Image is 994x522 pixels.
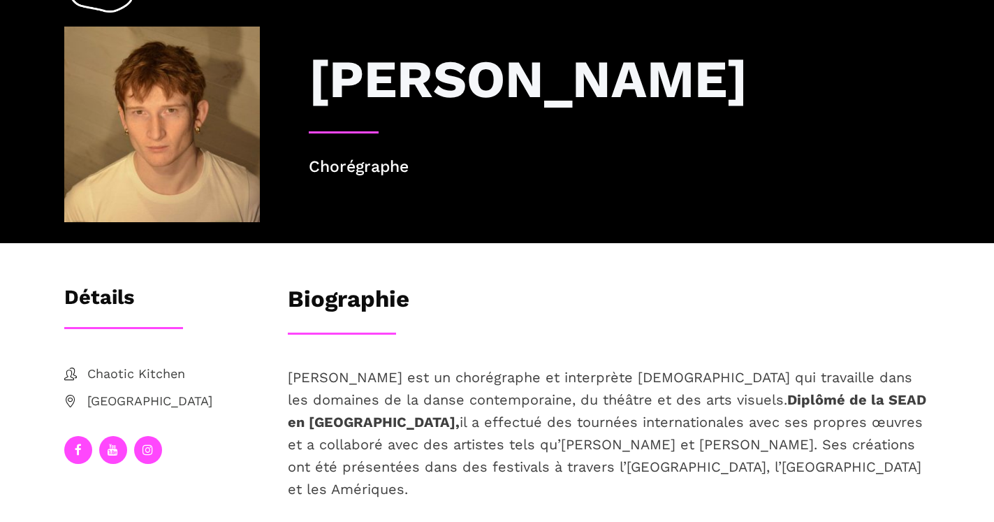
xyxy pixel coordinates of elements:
[288,366,930,500] p: [PERSON_NAME] est un chorégraphe et interprète [DEMOGRAPHIC_DATA] qui travaille dans les domaines...
[64,436,92,464] a: facebook
[288,285,409,320] h3: Biographie
[87,391,260,412] span: [GEOGRAPHIC_DATA]
[309,48,747,110] h3: [PERSON_NAME]
[64,285,134,320] h3: Détails
[309,154,930,180] p: Chorégraphe
[87,364,260,384] span: Chaotic Kitchen
[134,436,162,464] a: instagram
[64,27,260,222] img: Linus Janser
[99,436,127,464] a: youtube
